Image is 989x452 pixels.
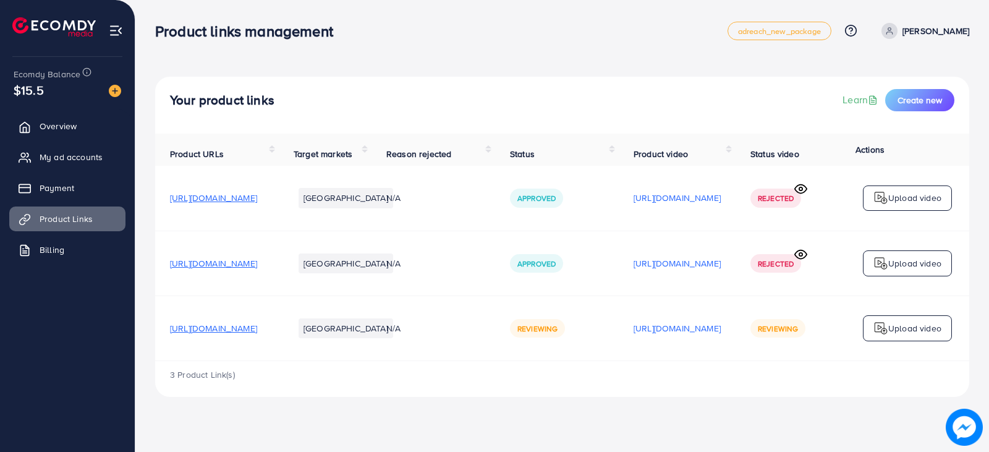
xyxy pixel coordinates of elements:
span: Actions [855,143,885,156]
p: Upload video [888,256,941,271]
span: Rejected [758,193,794,203]
span: N/A [386,322,401,335]
p: [URL][DOMAIN_NAME] [634,190,721,205]
img: menu [109,23,123,38]
span: Reviewing [517,323,558,334]
img: image [109,85,121,97]
p: [URL][DOMAIN_NAME] [634,256,721,271]
span: Reviewing [758,323,798,334]
a: Product Links [9,207,125,231]
span: Product video [634,148,688,160]
span: Billing [40,244,64,256]
span: adreach_new_package [738,27,821,35]
li: [GEOGRAPHIC_DATA] [299,318,393,338]
span: Rejected [758,258,794,269]
span: Payment [40,182,74,194]
button: Create new [885,89,954,111]
li: [GEOGRAPHIC_DATA] [299,254,393,273]
a: Payment [9,176,125,200]
img: logo [873,190,888,205]
a: [PERSON_NAME] [877,23,969,39]
span: Reason rejected [386,148,451,160]
span: Ecomdy Balance [14,68,80,80]
span: Status video [750,148,799,160]
img: logo [873,256,888,271]
span: Overview [40,120,77,132]
a: Overview [9,114,125,139]
span: Status [510,148,535,160]
span: Create new [898,94,942,106]
a: Learn [843,93,880,107]
a: Billing [9,237,125,262]
span: Approved [517,193,556,203]
span: Product URLs [170,148,224,160]
img: logo [873,321,888,336]
span: [URL][DOMAIN_NAME] [170,322,257,335]
span: [URL][DOMAIN_NAME] [170,192,257,204]
p: Upload video [888,321,941,336]
span: 3 Product Link(s) [170,369,235,381]
img: logo [12,17,96,36]
a: adreach_new_package [728,22,831,40]
span: Approved [517,258,556,269]
span: $15.5 [14,81,44,99]
span: My ad accounts [40,151,103,163]
span: Product Links [40,213,93,225]
p: [PERSON_NAME] [902,23,969,38]
span: Target markets [294,148,352,160]
img: image [946,409,983,446]
a: My ad accounts [9,145,125,169]
p: [URL][DOMAIN_NAME] [634,321,721,336]
h3: Product links management [155,22,343,40]
span: N/A [386,192,401,204]
span: [URL][DOMAIN_NAME] [170,257,257,270]
li: [GEOGRAPHIC_DATA] [299,188,393,208]
span: N/A [386,257,401,270]
p: Upload video [888,190,941,205]
h4: Your product links [170,93,274,108]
